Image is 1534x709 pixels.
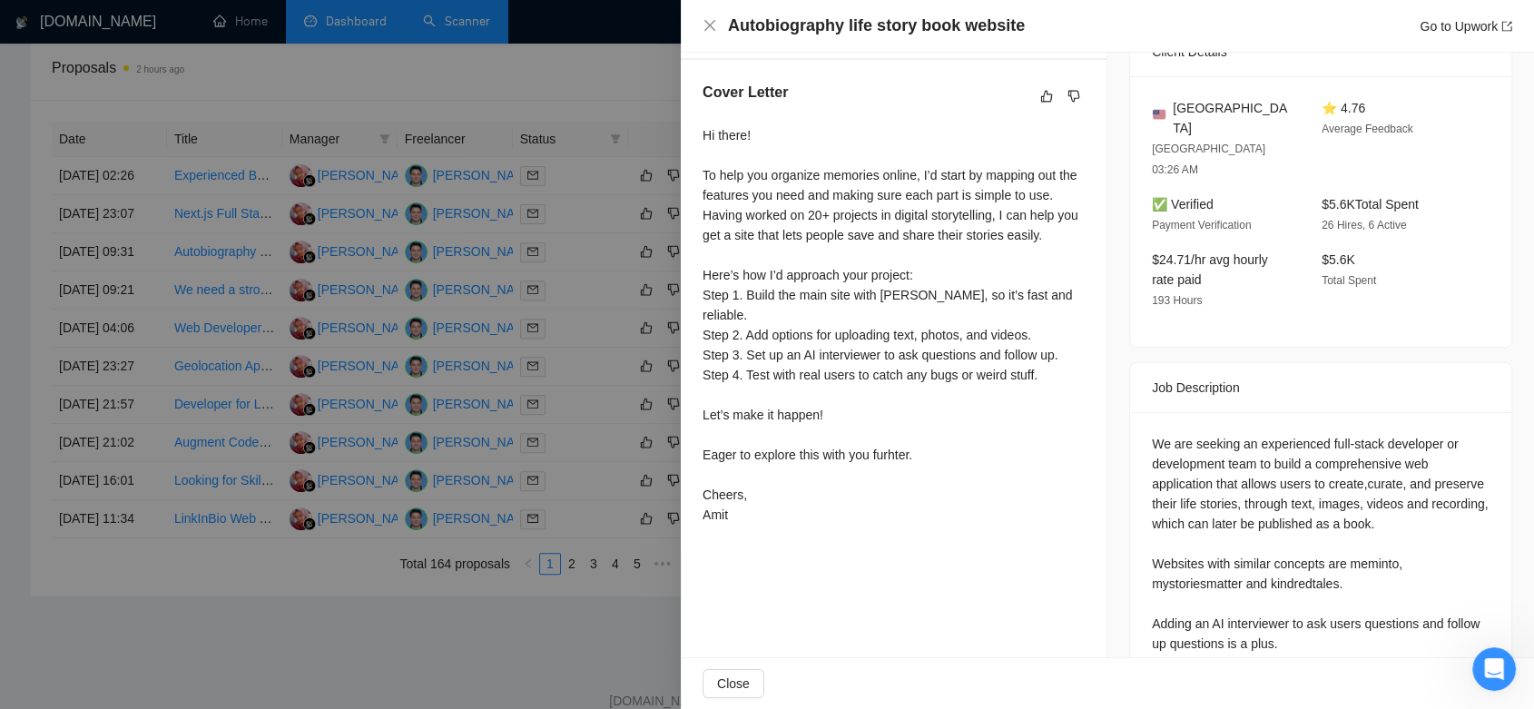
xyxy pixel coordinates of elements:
[1152,294,1202,307] span: 193 Hours
[1322,101,1365,115] span: ⭐ 4.76
[1322,197,1419,212] span: $5.6K Total Spent
[1472,647,1516,691] iframe: Intercom live chat
[703,18,717,33] span: close
[703,669,764,698] button: Close
[1152,434,1490,654] div: We are seeking an experienced full-stack developer or development team to build a comprehensive w...
[1153,108,1165,121] img: 🇺🇸
[1322,219,1406,231] span: 26 Hires, 6 Active
[1152,197,1214,212] span: ✅ Verified
[1152,143,1265,176] span: [GEOGRAPHIC_DATA] 03:26 AM
[1040,89,1053,103] span: like
[1036,85,1057,107] button: like
[1067,89,1080,103] span: dislike
[703,18,717,34] button: Close
[1152,363,1490,412] div: Job Description
[1322,123,1413,135] span: Average Feedback
[1420,19,1512,34] a: Go to Upworkexport
[1063,85,1085,107] button: dislike
[1173,98,1293,138] span: [GEOGRAPHIC_DATA]
[1152,219,1251,231] span: Payment Verification
[1501,21,1512,32] span: export
[703,82,788,103] h5: Cover Letter
[728,15,1025,37] h4: Autobiography life story book website
[1322,274,1376,287] span: Total Spent
[717,674,750,694] span: Close
[703,125,1085,525] div: Hi there! To help you organize memories online, I’d start by mapping out the features you need an...
[1152,252,1268,287] span: $24.71/hr avg hourly rate paid
[1322,252,1355,267] span: $5.6K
